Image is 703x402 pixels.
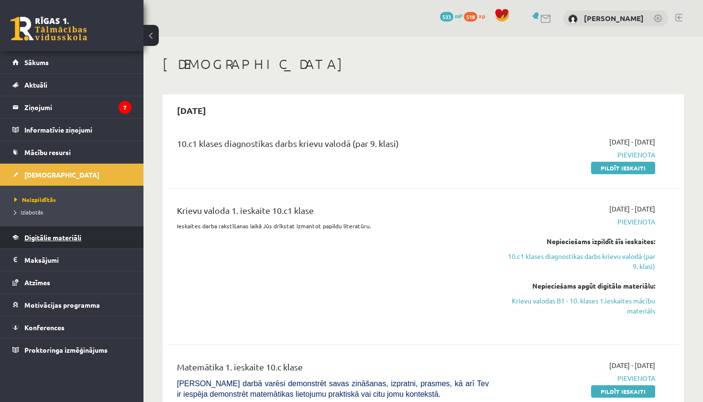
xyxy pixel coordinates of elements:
span: xp [479,12,485,20]
img: Emīls Brakše [568,14,578,24]
h1: [DEMOGRAPHIC_DATA] [163,56,684,72]
a: [DEMOGRAPHIC_DATA] [12,164,132,186]
a: Motivācijas programma [12,294,132,316]
span: [DATE] - [DATE] [609,137,655,147]
span: Pievienota [505,373,655,383]
div: Nepieciešams apgūt digitālo materiālu: [505,281,655,291]
span: Izlabotās [14,208,43,216]
h2: [DATE] [167,99,216,122]
span: Sākums [24,58,49,67]
a: Pildīt ieskaiti [591,162,655,174]
a: Digitālie materiāli [12,226,132,248]
div: 10.c1 klases diagnostikas darbs krievu valodā (par 9. klasi) [177,137,491,155]
a: Atzīmes [12,271,132,293]
a: Neizpildītās [14,195,134,204]
span: Digitālie materiāli [24,233,81,242]
a: Sākums [12,51,132,73]
span: [PERSON_NAME] darbā varēsi demonstrēt savas zināšanas, izpratni, prasmes, kā arī Tev ir iespēja d... [177,380,491,398]
a: Maksājumi [12,249,132,271]
a: 10.c1 klases diagnostikas darbs krievu valodā (par 9. klasi) [505,251,655,271]
span: [DEMOGRAPHIC_DATA] [24,170,99,179]
span: [DATE] - [DATE] [609,360,655,370]
p: Ieskaites darba rakstīšanas laikā Jūs drīkstat izmantot papildu literatūru. [177,222,491,230]
a: Izlabotās [14,208,134,216]
a: 533 mP [440,12,462,20]
span: 533 [440,12,453,22]
span: Pievienota [505,150,655,160]
div: Krievu valoda 1. ieskaite 10.c1 klase [177,204,491,222]
span: Neizpildītās [14,196,56,203]
span: Atzīmes [24,278,50,287]
a: Konferences [12,316,132,338]
span: Konferences [24,323,65,332]
a: Informatīvie ziņojumi [12,119,132,141]
a: Krievu valodas B1 - 10. klases 1.ieskaites mācību materiāls [505,296,655,316]
legend: Ziņojumi [24,96,132,118]
span: Pievienota [505,217,655,227]
legend: Informatīvie ziņojumi [24,119,132,141]
span: 518 [464,12,477,22]
a: Rīgas 1. Tālmācības vidusskola [11,17,87,41]
a: [PERSON_NAME] [584,13,644,23]
a: Pildīt ieskaiti [591,385,655,398]
span: Mācību resursi [24,148,71,156]
span: [DATE] - [DATE] [609,204,655,214]
span: mP [455,12,462,20]
a: Proktoringa izmēģinājums [12,339,132,361]
span: Aktuāli [24,80,47,89]
div: Nepieciešams izpildīt šīs ieskaites: [505,236,655,246]
i: 7 [119,101,132,114]
a: Aktuāli [12,74,132,96]
a: Mācību resursi [12,141,132,163]
a: Ziņojumi7 [12,96,132,118]
legend: Maksājumi [24,249,132,271]
div: Matemātika 1. ieskaite 10.c klase [177,360,491,378]
span: Motivācijas programma [24,301,100,309]
span: Proktoringa izmēģinājums [24,346,108,354]
a: 518 xp [464,12,490,20]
